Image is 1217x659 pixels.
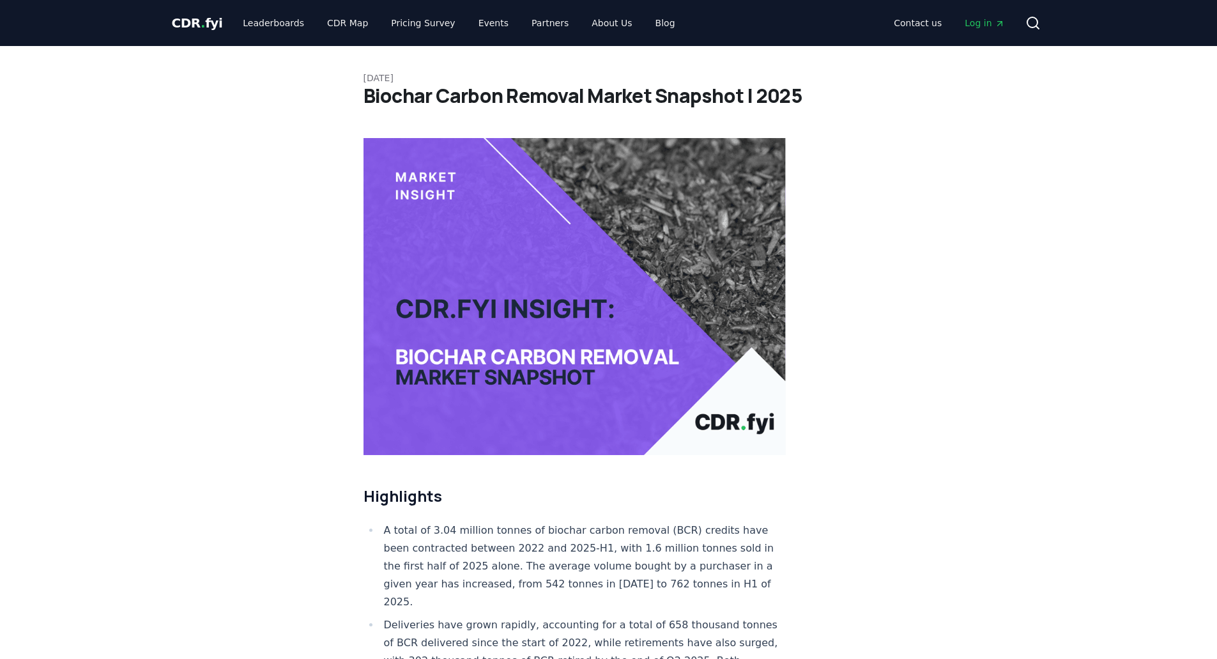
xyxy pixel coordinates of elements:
[233,12,314,35] a: Leaderboards
[233,12,685,35] nav: Main
[381,12,465,35] a: Pricing Survey
[364,84,854,107] h1: Biochar Carbon Removal Market Snapshot | 2025
[172,14,223,32] a: CDR.fyi
[965,17,1004,29] span: Log in
[364,138,786,455] img: blog post image
[521,12,579,35] a: Partners
[468,12,519,35] a: Events
[884,12,1014,35] nav: Main
[954,12,1014,35] a: Log in
[380,522,786,611] li: A total of 3.04 million tonnes of biochar carbon removal (BCR) credits have been contracted betwe...
[581,12,642,35] a: About Us
[645,12,685,35] a: Blog
[364,486,786,506] h2: Highlights
[201,15,205,31] span: .
[317,12,378,35] a: CDR Map
[884,12,952,35] a: Contact us
[172,15,223,31] span: CDR fyi
[364,72,854,84] p: [DATE]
